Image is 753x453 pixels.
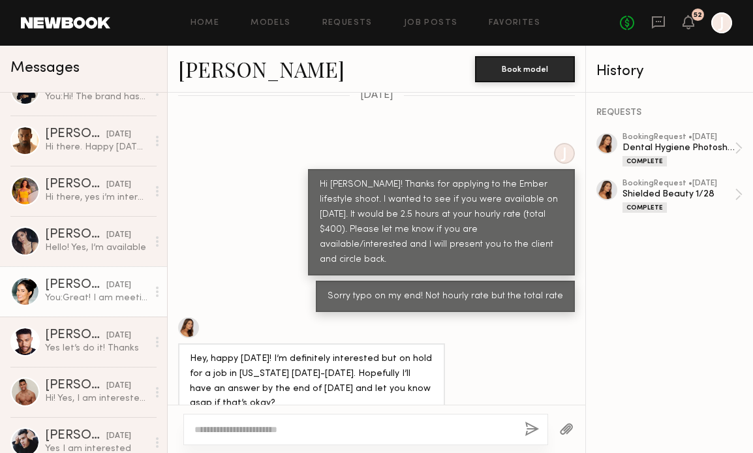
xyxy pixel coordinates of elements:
[178,55,345,83] a: [PERSON_NAME]
[45,329,106,342] div: [PERSON_NAME]
[622,133,735,142] div: booking Request • [DATE]
[622,156,667,166] div: Complete
[45,379,106,392] div: [PERSON_NAME]
[328,289,563,304] div: Sorry typo on my end! Not hourly rate but the total rate
[45,178,106,191] div: [PERSON_NAME]
[251,19,290,27] a: Models
[45,392,147,405] div: Hi! Yes, I am interested and I'm fully available [DATE]. Thank you for considering me! Best, Gabe...
[596,108,743,117] div: REQUESTS
[622,180,743,213] a: bookingRequest •[DATE]Shielded Beauty 1/28Complete
[45,91,147,103] div: You: Hi! The brand has temperature controlled mugs so will be lifestyle images at a house in [GEO...
[45,242,147,254] div: Hello! Yes, I’m available
[622,202,667,213] div: Complete
[106,179,131,191] div: [DATE]
[45,292,147,304] div: You: Great! I am meeting with the client [DATE] and can circle back then :) Here is their website...
[45,342,147,354] div: Yes let’s do it! Thanks
[45,228,106,242] div: [PERSON_NAME]
[596,64,743,79] div: History
[622,142,735,154] div: Dental Hygiene Photoshoot
[106,229,131,242] div: [DATE]
[106,380,131,392] div: [DATE]
[694,12,702,19] div: 52
[622,180,735,188] div: booking Request • [DATE]
[622,133,743,166] a: bookingRequest •[DATE]Dental Hygiene PhotoshootComplete
[489,19,540,27] a: Favorites
[45,128,106,141] div: [PERSON_NAME]
[106,430,131,443] div: [DATE]
[475,56,575,82] button: Book model
[622,188,735,200] div: Shielded Beauty 1/28
[45,279,106,292] div: [PERSON_NAME]
[106,279,131,292] div: [DATE]
[320,178,563,268] div: Hi [PERSON_NAME]! Thanks for applying to the Ember lifestyle shoot. I wanted to see if you were a...
[106,129,131,141] div: [DATE]
[360,90,393,101] span: [DATE]
[322,19,373,27] a: Requests
[45,191,147,204] div: Hi there, yes i’m interested and available!
[191,19,220,27] a: Home
[711,12,732,33] a: J
[45,141,147,153] div: Hi there. Happy [DATE]! I am available [DATE]. Thank you and speak soon.
[404,19,458,27] a: Job Posts
[106,330,131,342] div: [DATE]
[45,430,106,443] div: [PERSON_NAME]
[190,352,433,412] div: Hey, happy [DATE]! I’m definitely interested but on hold for a job in [US_STATE] [DATE]-[DATE]. H...
[10,61,80,76] span: Messages
[475,63,575,74] a: Book model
